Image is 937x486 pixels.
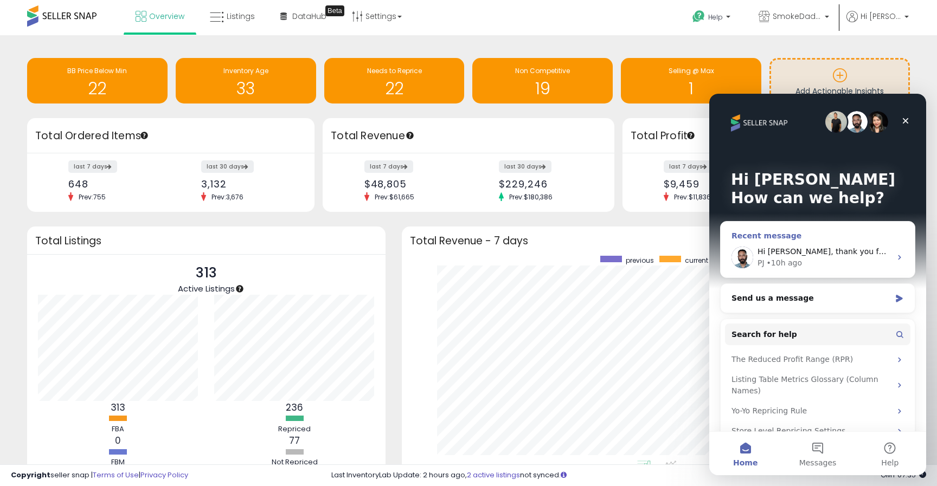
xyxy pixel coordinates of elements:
[86,424,151,435] div: FBA
[330,80,459,98] h1: 22
[139,131,149,140] div: Tooltip anchor
[11,470,50,480] strong: Copyright
[692,10,705,23] i: Get Help
[111,401,125,414] b: 313
[478,80,607,98] h1: 19
[364,160,413,173] label: last 7 days
[223,66,268,75] span: Inventory Age
[861,11,901,22] span: Hi [PERSON_NAME]
[499,178,595,190] div: $229,246
[685,256,708,265] span: current
[201,160,254,173] label: last 30 days
[631,128,902,144] h3: Total Profit
[149,11,184,22] span: Overview
[410,237,902,245] h3: Total Revenue - 7 days
[364,178,460,190] div: $48,805
[178,283,235,294] span: Active Listings
[227,11,255,22] span: Listings
[289,434,300,447] b: 77
[561,471,567,478] i: Click here to read more about un-synced listings.
[686,131,696,140] div: Tooltip anchor
[664,160,713,173] label: last 7 days
[35,237,377,245] h3: Total Listings
[626,80,756,98] h1: 1
[773,11,822,22] span: SmokeDaddy LLC
[73,192,111,202] span: Prev: 755
[201,178,296,190] div: 3,132
[472,58,613,103] a: Non Competitive 19
[68,178,163,190] div: 648
[708,12,723,22] span: Help
[286,401,303,414] b: 236
[27,58,168,103] a: BB Price Below Min 22
[86,457,151,468] div: FBM
[33,80,162,98] h1: 22
[626,256,654,265] span: previous
[35,128,306,144] h3: Total Ordered Items
[709,94,926,475] iframe: Intercom live chat
[176,58,316,103] a: Inventory Age 33
[621,58,761,103] a: Selling @ Max 1
[684,2,741,35] a: Help
[669,66,714,75] span: Selling @ Max
[68,160,117,173] label: last 7 days
[292,11,326,22] span: DataHub
[846,11,909,35] a: Hi [PERSON_NAME]
[504,192,558,202] span: Prev: $180,386
[664,178,758,190] div: $9,459
[369,192,420,202] span: Prev: $61,665
[115,434,121,447] b: 0
[795,86,884,96] span: Add Actionable Insights
[325,5,344,16] div: Tooltip anchor
[262,457,327,468] div: Not Repriced
[771,60,908,101] a: Add Actionable Insights
[67,66,127,75] span: BB Price Below Min
[93,470,139,480] a: Terms of Use
[181,80,311,98] h1: 33
[206,192,249,202] span: Prev: 3,676
[178,263,235,283] p: 313
[405,131,415,140] div: Tooltip anchor
[331,128,606,144] h3: Total Revenue
[467,470,520,480] a: 2 active listings
[262,424,327,435] div: Repriced
[331,470,926,481] div: Last InventoryLab Update: 2 hours ago, not synced.
[324,58,465,103] a: Needs to Reprice 22
[235,284,245,294] div: Tooltip anchor
[11,470,188,481] div: seller snap | |
[669,192,716,202] span: Prev: $11,836
[499,160,551,173] label: last 30 days
[140,470,188,480] a: Privacy Policy
[367,66,422,75] span: Needs to Reprice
